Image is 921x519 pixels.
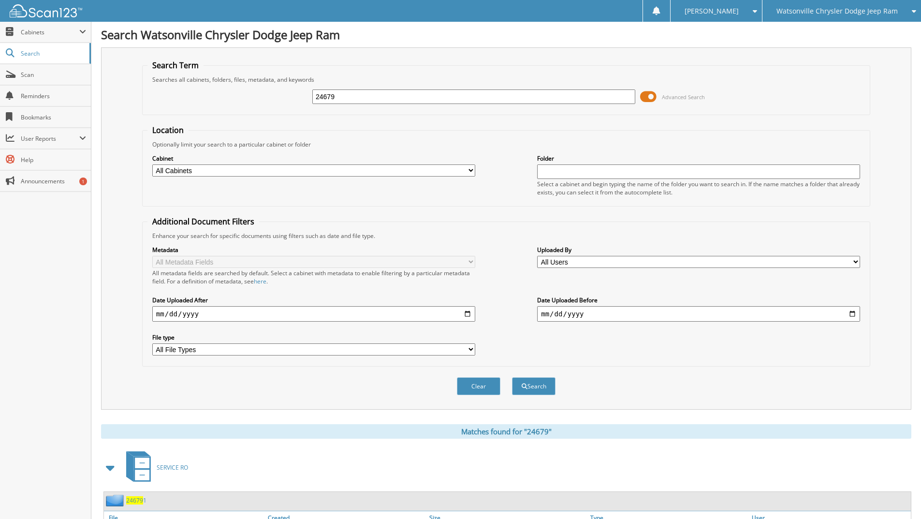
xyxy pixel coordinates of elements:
span: Advanced Search [662,93,705,101]
label: Date Uploaded After [152,296,475,304]
span: Cabinets [21,28,79,36]
span: SERVICE RO [157,463,188,472]
a: here [254,277,266,285]
div: Optionally limit your search to a particular cabinet or folder [147,140,865,148]
label: Uploaded By [537,246,860,254]
div: Select a cabinet and begin typing the name of the folder you want to search in. If the name match... [537,180,860,196]
h1: Search Watsonville Chrysler Dodge Jeep Ram [101,27,911,43]
input: end [537,306,860,322]
button: Clear [457,377,500,395]
label: Metadata [152,246,475,254]
span: Scan [21,71,86,79]
span: Help [21,156,86,164]
span: Reminders [21,92,86,100]
span: Announcements [21,177,86,185]
div: 1 [79,178,87,185]
span: Search [21,49,85,58]
div: Matches found for "24679" [101,424,911,439]
input: start [152,306,475,322]
img: folder2.png [106,494,126,506]
div: Searches all cabinets, folders, files, metadata, and keywords [147,75,865,84]
a: SERVICE RO [120,448,188,487]
label: File type [152,333,475,341]
span: Bookmarks [21,113,86,121]
button: Search [512,377,556,395]
legend: Additional Document Filters [147,216,259,227]
span: 24679 [126,496,143,504]
div: Enhance your search for specific documents using filters such as date and file type. [147,232,865,240]
div: All metadata fields are searched by default. Select a cabinet with metadata to enable filtering b... [152,269,475,285]
img: scan123-logo-white.svg [10,4,82,17]
legend: Location [147,125,189,135]
span: Watsonville Chrysler Dodge Jeep Ram [776,8,898,14]
label: Date Uploaded Before [537,296,860,304]
a: 246791 [126,496,146,504]
label: Folder [537,154,860,163]
span: User Reports [21,134,79,143]
legend: Search Term [147,60,204,71]
span: [PERSON_NAME] [685,8,739,14]
label: Cabinet [152,154,475,163]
